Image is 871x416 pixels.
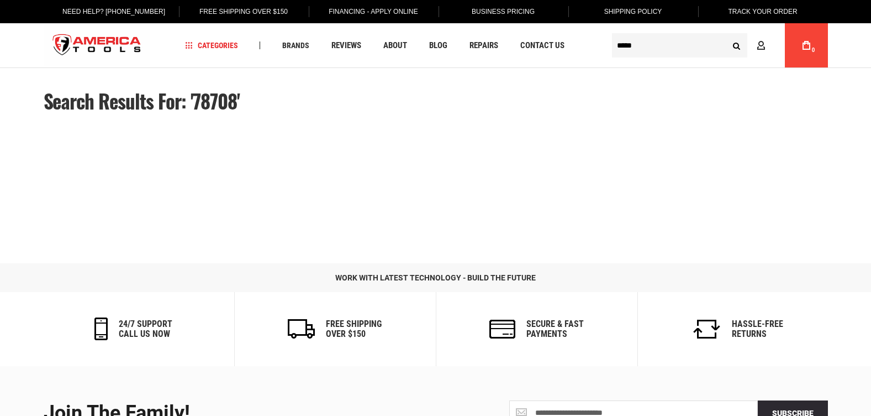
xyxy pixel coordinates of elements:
[812,47,815,53] span: 0
[282,41,309,49] span: Brands
[520,41,564,50] span: Contact Us
[331,41,361,50] span: Reviews
[277,38,314,53] a: Brands
[526,319,584,339] h6: secure & fast payments
[180,38,243,53] a: Categories
[44,86,240,115] span: Search results for: '78708'
[44,25,151,66] a: store logo
[326,38,366,53] a: Reviews
[424,38,452,53] a: Blog
[469,41,498,50] span: Repairs
[726,35,747,56] button: Search
[383,41,407,50] span: About
[515,38,569,53] a: Contact Us
[429,41,447,50] span: Blog
[44,25,151,66] img: America Tools
[464,38,503,53] a: Repairs
[604,8,662,15] span: Shipping Policy
[378,38,412,53] a: About
[119,319,172,339] h6: 24/7 support call us now
[796,23,817,67] a: 0
[732,319,783,339] h6: Hassle-Free Returns
[185,41,238,49] span: Categories
[326,319,382,339] h6: Free Shipping Over $150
